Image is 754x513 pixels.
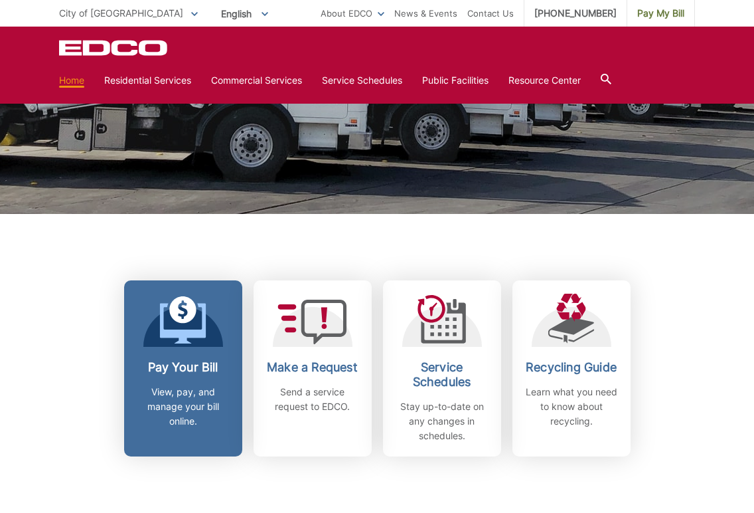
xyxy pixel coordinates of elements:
[264,360,362,375] h2: Make a Request
[322,73,402,88] a: Service Schedules
[134,360,232,375] h2: Pay Your Bill
[383,280,501,457] a: Service Schedules Stay up-to-date on any changes in schedules.
[59,73,84,88] a: Home
[393,399,491,443] p: Stay up-to-date on any changes in schedules.
[321,6,384,21] a: About EDCO
[393,360,491,389] h2: Service Schedules
[104,73,191,88] a: Residential Services
[264,385,362,414] p: Send a service request to EDCO.
[522,385,621,429] p: Learn what you need to know about recycling.
[211,3,278,25] span: English
[522,360,621,375] h2: Recycling Guide
[394,6,457,21] a: News & Events
[254,280,372,457] a: Make a Request Send a service request to EDCO.
[211,73,302,88] a: Commercial Services
[134,385,232,429] p: View, pay, and manage your bill online.
[508,73,581,88] a: Resource Center
[467,6,514,21] a: Contact Us
[124,280,242,457] a: Pay Your Bill View, pay, and manage your bill online.
[59,7,183,19] span: City of [GEOGRAPHIC_DATA]
[637,6,684,21] span: Pay My Bill
[422,73,489,88] a: Public Facilities
[512,280,631,457] a: Recycling Guide Learn what you need to know about recycling.
[59,40,169,56] a: EDCD logo. Return to the homepage.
